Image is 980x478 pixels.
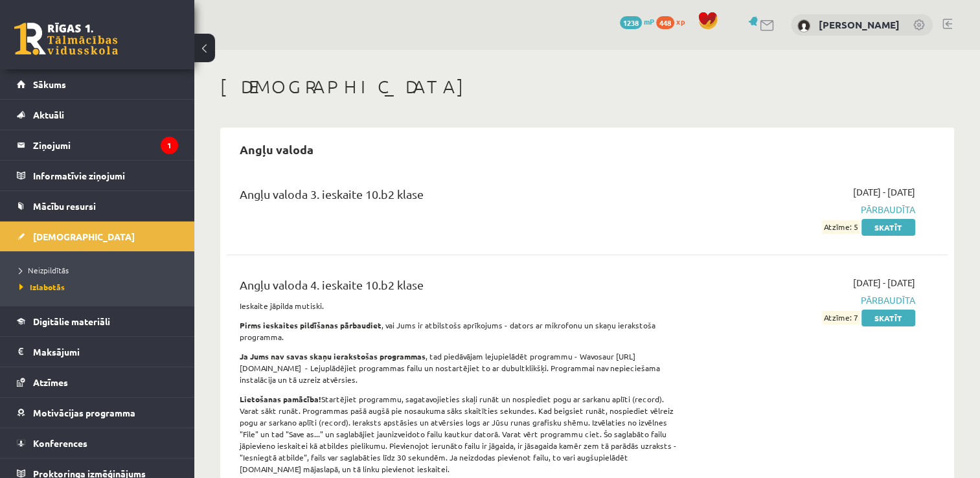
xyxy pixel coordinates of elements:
img: Dairis Tilkēvičs [797,19,810,32]
span: Digitālie materiāli [33,315,110,327]
span: Pārbaudīta [703,293,915,307]
a: Digitālie materiāli [17,306,178,336]
legend: Ziņojumi [33,130,178,160]
a: Ziņojumi1 [17,130,178,160]
span: [DATE] - [DATE] [853,276,915,290]
p: Ieskaite jāpilda mutiski. [240,300,683,312]
span: Neizpildītās [19,265,69,275]
span: 1238 [620,16,642,29]
span: Konferences [33,437,87,449]
span: xp [676,16,685,27]
a: Atzīmes [17,367,178,397]
p: , vai Jums ir atbilstošs aprīkojums - dators ar mikrofonu un skaņu ierakstoša programma. [240,319,683,343]
h1: [DEMOGRAPHIC_DATA] [220,76,954,98]
h2: Angļu valoda [227,134,326,165]
span: Atzīme: 5 [822,220,860,234]
span: Sākums [33,78,66,90]
span: [DATE] - [DATE] [853,185,915,199]
a: [PERSON_NAME] [819,18,900,31]
span: 448 [656,16,674,29]
strong: Pirms ieskaites pildīšanas pārbaudiet [240,320,382,330]
span: Mācību resursi [33,200,96,212]
p: , tad piedāvājam lejupielādēt programmu - Wavosaur [URL][DOMAIN_NAME] - Lejuplādējiet programmas ... [240,350,683,385]
a: Maksājumi [17,337,178,367]
p: Startējiet programmu, sagatavojieties skaļi runāt un nospiediet pogu ar sarkanu aplīti (record). ... [240,393,683,475]
span: mP [644,16,654,27]
span: Atzīme: 7 [822,311,860,324]
a: Rīgas 1. Tālmācības vidusskola [14,23,118,55]
a: 448 xp [656,16,691,27]
a: Skatīt [861,219,915,236]
a: Motivācijas programma [17,398,178,427]
strong: Ja Jums nav savas skaņu ierakstošas programmas [240,351,426,361]
a: Mācību resursi [17,191,178,221]
span: Aktuāli [33,109,64,120]
span: Motivācijas programma [33,407,135,418]
legend: Informatīvie ziņojumi [33,161,178,190]
div: Angļu valoda 3. ieskaite 10.b2 klase [240,185,683,209]
legend: Maksājumi [33,337,178,367]
strong: Lietošanas pamācība! [240,394,321,404]
i: 1 [161,137,178,154]
a: Izlabotās [19,281,181,293]
a: 1238 mP [620,16,654,27]
span: Pārbaudīta [703,203,915,216]
a: Informatīvie ziņojumi [17,161,178,190]
a: Aktuāli [17,100,178,130]
a: Skatīt [861,310,915,326]
a: Neizpildītās [19,264,181,276]
a: Sākums [17,69,178,99]
span: [DEMOGRAPHIC_DATA] [33,231,135,242]
div: Angļu valoda 4. ieskaite 10.b2 klase [240,276,683,300]
span: Izlabotās [19,282,65,292]
a: Konferences [17,428,178,458]
span: Atzīmes [33,376,68,388]
a: [DEMOGRAPHIC_DATA] [17,222,178,251]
